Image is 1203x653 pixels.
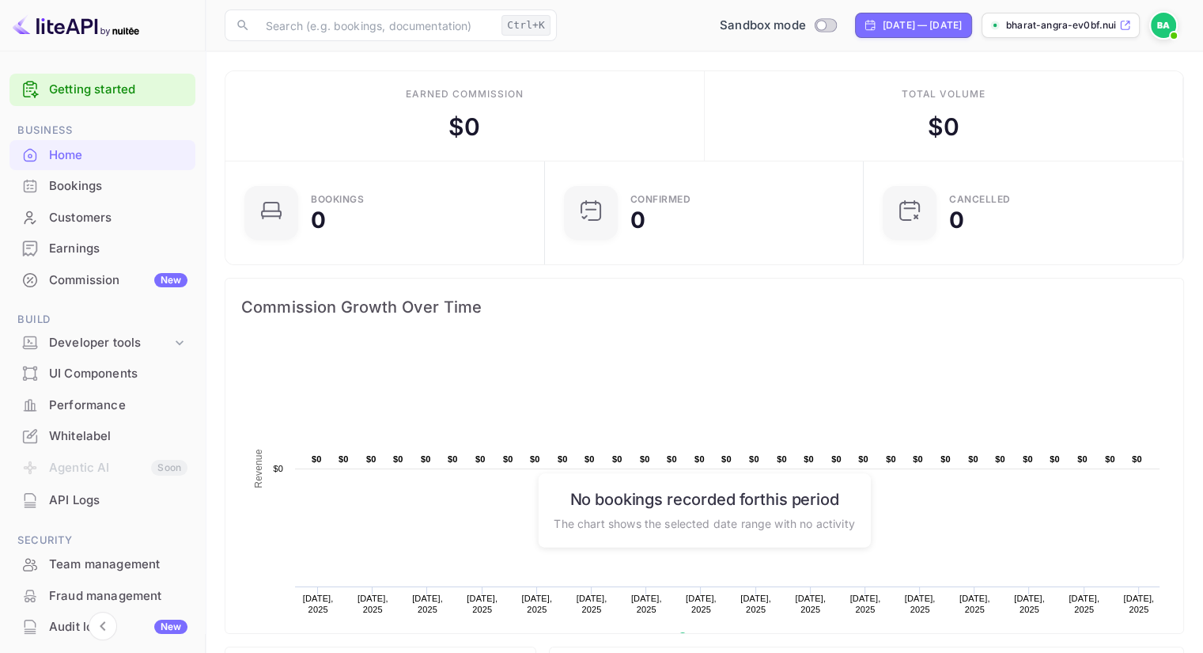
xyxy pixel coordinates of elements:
[49,81,187,99] a: Getting started
[1077,454,1088,464] text: $0
[9,140,195,171] div: Home
[1105,454,1115,464] text: $0
[630,209,645,231] div: 0
[631,594,662,614] text: [DATE], 2025
[154,620,187,634] div: New
[9,421,195,450] a: Whitelabel
[253,449,264,488] text: Revenue
[686,594,717,614] text: [DATE], 2025
[9,311,195,328] span: Build
[713,17,842,35] div: Switch to Production mode
[357,594,388,614] text: [DATE], 2025
[530,454,540,464] text: $0
[9,329,195,357] div: Developer tools
[928,109,959,145] div: $ 0
[49,240,187,258] div: Earnings
[9,203,195,233] div: Customers
[393,454,403,464] text: $0
[366,454,376,464] text: $0
[584,454,595,464] text: $0
[9,485,195,516] div: API Logs
[9,359,195,388] a: UI Components
[913,454,923,464] text: $0
[940,454,951,464] text: $0
[630,195,691,204] div: Confirmed
[49,177,187,196] div: Bookings
[311,209,326,231] div: 0
[558,454,568,464] text: $0
[9,549,195,579] a: Team management
[612,454,622,464] text: $0
[959,594,990,614] text: [DATE], 2025
[554,514,854,531] p: The chart shows the selected date range with no activity
[804,454,814,464] text: $0
[154,273,187,287] div: New
[995,454,1005,464] text: $0
[406,87,523,101] div: Earned commission
[949,209,964,231] div: 0
[720,17,806,35] span: Sandbox mode
[9,581,195,612] div: Fraud management
[448,454,458,464] text: $0
[1014,594,1045,614] text: [DATE], 2025
[412,594,443,614] text: [DATE], 2025
[1023,454,1033,464] text: $0
[795,594,826,614] text: [DATE], 2025
[49,427,187,446] div: Whitelabel
[9,233,195,264] div: Earnings
[858,454,868,464] text: $0
[49,492,187,510] div: API Logs
[777,454,787,464] text: $0
[9,233,195,263] a: Earnings
[693,632,733,644] text: Revenue
[9,421,195,452] div: Whitelabel
[901,87,985,101] div: Total volume
[1123,594,1154,614] text: [DATE], 2025
[49,618,187,636] div: Audit logs
[303,594,334,614] text: [DATE], 2025
[312,454,322,464] text: $0
[9,171,195,200] a: Bookings
[554,489,854,508] h6: No bookings recorded for this period
[694,454,705,464] text: $0
[9,265,195,296] div: CommissionNew
[905,594,936,614] text: [DATE], 2025
[9,612,195,641] a: Audit logsNew
[850,594,881,614] text: [DATE], 2025
[1151,13,1176,38] img: Bharat Angra
[49,587,187,606] div: Fraud management
[949,195,1011,204] div: CANCELLED
[1006,18,1116,32] p: bharat-angra-ev0bf.nui...
[9,122,195,139] span: Business
[467,594,497,614] text: [DATE], 2025
[9,140,195,169] a: Home
[9,359,195,389] div: UI Components
[9,612,195,643] div: Audit logsNew
[9,532,195,549] span: Security
[49,397,187,415] div: Performance
[339,454,349,464] text: $0
[9,74,195,106] div: Getting started
[886,454,896,464] text: $0
[521,594,552,614] text: [DATE], 2025
[89,612,117,640] button: Collapse navigation
[1050,454,1060,464] text: $0
[49,365,187,383] div: UI Components
[241,294,1167,320] span: Commission Growth Over Time
[49,556,187,574] div: Team management
[501,15,550,36] div: Ctrl+K
[49,271,187,290] div: Commission
[421,454,431,464] text: $0
[273,464,283,473] text: $0
[740,594,771,614] text: [DATE], 2025
[475,454,486,464] text: $0
[749,454,759,464] text: $0
[49,209,187,227] div: Customers
[667,454,677,464] text: $0
[49,334,172,352] div: Developer tools
[640,454,650,464] text: $0
[1132,454,1142,464] text: $0
[9,203,195,232] a: Customers
[883,18,962,32] div: [DATE] — [DATE]
[9,390,195,420] a: Performance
